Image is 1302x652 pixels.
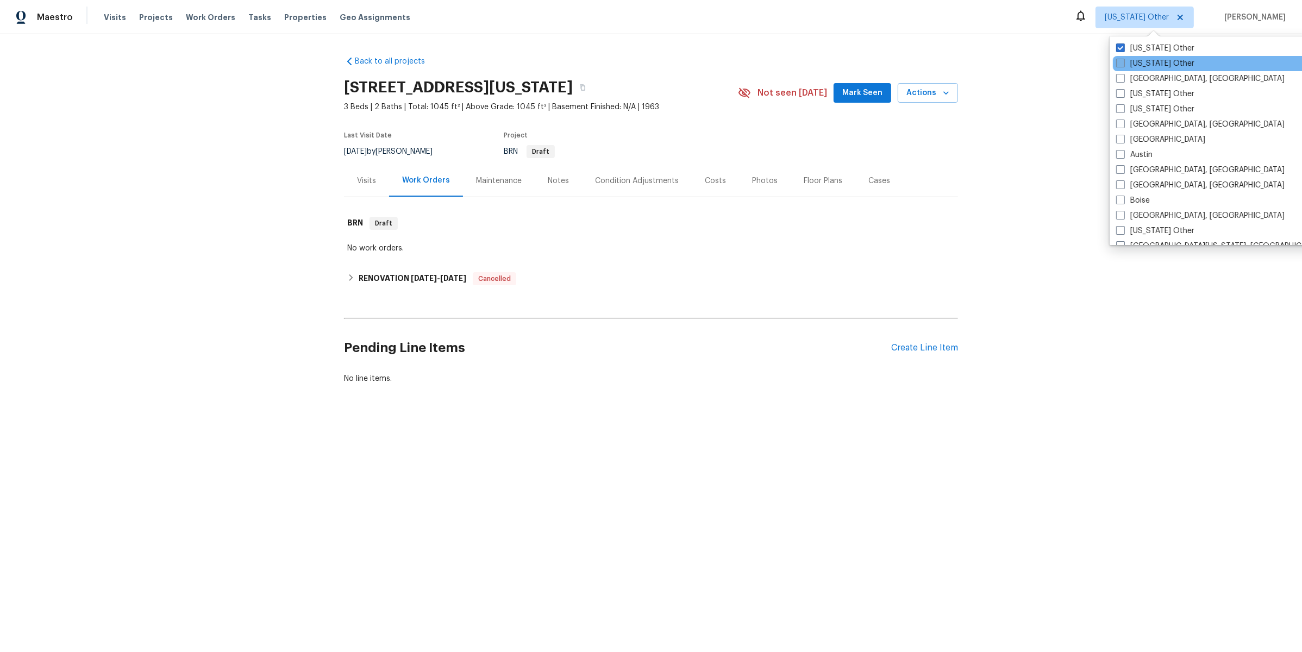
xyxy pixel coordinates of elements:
span: Work Orders [186,12,235,23]
span: [DATE] [344,148,367,155]
a: Back to all projects [344,56,448,67]
span: - [411,274,466,282]
div: Condition Adjustments [595,175,679,186]
span: Last Visit Date [344,132,392,139]
span: Geo Assignments [340,12,410,23]
label: Austin [1116,149,1153,160]
div: Floor Plans [804,175,842,186]
span: Projects [139,12,173,23]
div: Visits [357,175,376,186]
span: Mark Seen [842,86,882,100]
label: [GEOGRAPHIC_DATA], [GEOGRAPHIC_DATA] [1116,73,1285,84]
span: Properties [284,12,327,23]
div: Create Line Item [891,343,958,353]
span: Draft [371,218,397,229]
h6: RENOVATION [359,272,466,285]
div: Notes [548,175,569,186]
label: [GEOGRAPHIC_DATA], [GEOGRAPHIC_DATA] [1116,165,1285,175]
button: Actions [898,83,958,103]
label: [US_STATE] Other [1116,89,1194,99]
div: No line items. [344,373,958,384]
div: by [PERSON_NAME] [344,145,446,158]
h2: Pending Line Items [344,323,891,373]
span: Cancelled [474,273,515,284]
span: [PERSON_NAME] [1220,12,1286,23]
label: [GEOGRAPHIC_DATA], [GEOGRAPHIC_DATA] [1116,119,1285,130]
span: Actions [906,86,949,100]
div: Photos [752,175,778,186]
label: [US_STATE] Other [1116,104,1194,115]
span: Project [504,132,528,139]
span: Not seen [DATE] [758,87,827,98]
span: Visits [104,12,126,23]
button: Mark Seen [834,83,891,103]
h2: [STREET_ADDRESS][US_STATE] [344,82,573,93]
label: [US_STATE] Other [1116,58,1194,69]
span: [DATE] [411,274,437,282]
label: [GEOGRAPHIC_DATA] [1116,134,1205,145]
label: [GEOGRAPHIC_DATA], [GEOGRAPHIC_DATA] [1116,180,1285,191]
span: Maestro [37,12,73,23]
div: Maintenance [476,175,522,186]
span: 3 Beds | 2 Baths | Total: 1045 ft² | Above Grade: 1045 ft² | Basement Finished: N/A | 1963 [344,102,738,112]
label: [US_STATE] Other [1116,43,1194,54]
div: RENOVATION [DATE]-[DATE]Cancelled [344,266,958,292]
span: BRN [504,148,555,155]
label: [GEOGRAPHIC_DATA], [GEOGRAPHIC_DATA] [1116,210,1285,221]
span: Draft [528,148,554,155]
span: [DATE] [440,274,466,282]
span: [US_STATE] Other [1105,12,1169,23]
div: BRN Draft [344,206,958,241]
div: No work orders. [347,243,955,254]
label: [US_STATE] Other [1116,225,1194,236]
div: Cases [868,175,890,186]
div: Work Orders [402,175,450,186]
button: Copy Address [573,78,592,97]
div: Costs [705,175,726,186]
span: Tasks [248,14,271,21]
h6: BRN [347,217,363,230]
label: Boise [1116,195,1150,206]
